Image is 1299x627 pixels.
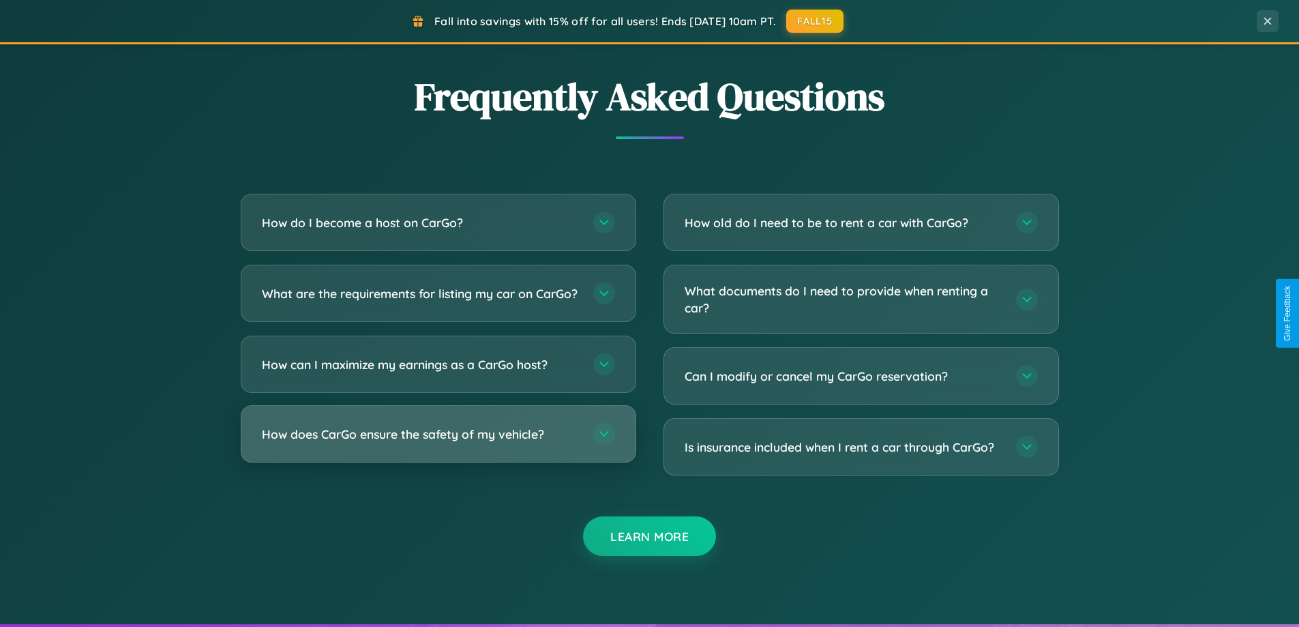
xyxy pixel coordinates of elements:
[262,356,580,373] h3: How can I maximize my earnings as a CarGo host?
[262,285,580,302] h3: What are the requirements for listing my car on CarGo?
[685,214,1002,231] h3: How old do I need to be to rent a car with CarGo?
[685,282,1002,316] h3: What documents do I need to provide when renting a car?
[1283,286,1292,341] div: Give Feedback
[241,70,1059,123] h2: Frequently Asked Questions
[583,516,716,556] button: Learn More
[434,14,776,28] span: Fall into savings with 15% off for all users! Ends [DATE] 10am PT.
[685,439,1002,456] h3: Is insurance included when I rent a car through CarGo?
[685,368,1002,385] h3: Can I modify or cancel my CarGo reservation?
[786,10,843,33] button: FALL15
[262,426,580,443] h3: How does CarGo ensure the safety of my vehicle?
[262,214,580,231] h3: How do I become a host on CarGo?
